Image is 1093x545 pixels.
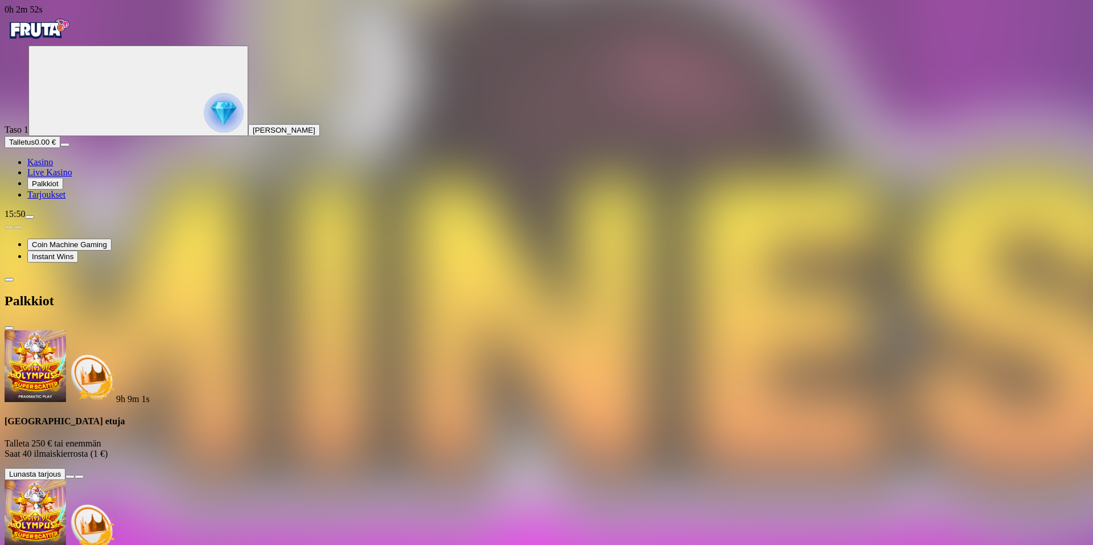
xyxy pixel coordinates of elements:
button: chevron-left icon [5,278,14,281]
span: Coin Machine Gaming [32,240,107,249]
nav: Primary [5,15,1088,200]
a: poker-chip iconLive Kasino [27,167,72,177]
span: Palkkiot [32,179,59,188]
h4: [GEOGRAPHIC_DATA] etuja [5,416,1088,427]
span: 15:50 [5,209,25,219]
button: menu [25,215,34,219]
span: countdown [116,394,150,404]
img: Gates of Olympus Super Scatter [5,330,66,402]
button: info [75,475,84,478]
button: Coin Machine Gaming [27,239,112,251]
button: reward progress [28,46,248,136]
button: [PERSON_NAME] [248,124,320,136]
button: prev slide [5,226,14,229]
span: user session time [5,5,43,14]
a: Fruta [5,35,73,45]
button: reward iconPalkkiot [27,178,63,190]
h2: Palkkiot [5,293,1088,309]
a: gift-inverted iconTarjoukset [27,190,65,199]
img: Deposit bonus icon [66,352,116,402]
span: Instant Wins [32,252,73,261]
button: close [5,326,14,330]
span: Tarjoukset [27,190,65,199]
span: 0.00 € [35,138,56,146]
span: [PERSON_NAME] [253,126,315,134]
button: Lunasta tarjous [5,468,65,480]
button: menu [60,143,69,146]
button: Instant Wins [27,251,78,263]
span: Live Kasino [27,167,72,177]
button: Talletusplus icon0.00 € [5,136,60,148]
img: Fruta [5,15,73,43]
span: Kasino [27,157,53,167]
span: Talletus [9,138,35,146]
button: next slide [14,226,23,229]
span: Taso 1 [5,125,28,134]
p: Talleta 250 € tai enemmän Saat 40 ilmaiskierrosta (1 €) [5,439,1088,459]
span: Lunasta tarjous [9,470,61,478]
a: diamond iconKasino [27,157,53,167]
img: reward progress [204,93,244,133]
